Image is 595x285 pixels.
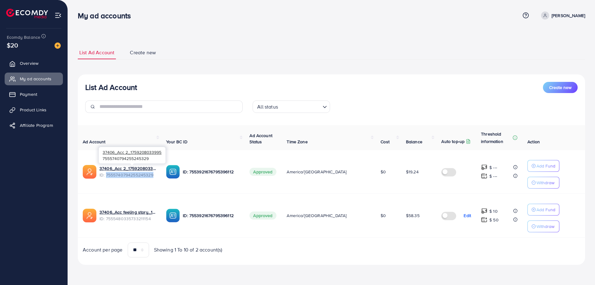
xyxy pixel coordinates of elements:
[536,179,554,186] p: Withdraw
[569,257,590,280] iframe: Chat
[83,139,106,145] span: Ad Account
[543,82,578,93] button: Create new
[5,104,63,116] a: Product Links
[83,209,96,222] img: ic-ads-acc.e4c84228.svg
[103,149,161,155] span: 37406_Acc 2_1759208033995
[183,168,240,176] p: ID: 7553921676795396112
[79,49,114,56] span: List Ad Account
[99,165,156,171] a: 37406_Acc 2_1759208033995
[527,160,559,172] button: Add Fund
[83,165,96,179] img: ic-ads-acc.e4c84228.svg
[5,119,63,131] a: Affiliate Program
[183,212,240,219] p: ID: 7553921676795396112
[536,206,555,213] p: Add Fund
[536,223,554,230] p: Withdraw
[20,60,38,66] span: Overview
[99,147,165,163] div: 7555740794255245329
[130,49,156,56] span: Create new
[527,139,540,145] span: Action
[85,83,137,92] h3: List Ad Account
[489,216,499,224] p: $ 50
[481,216,487,223] img: top-up amount
[489,164,497,171] p: $ ---
[481,164,487,171] img: top-up amount
[464,212,471,219] p: Edit
[166,209,180,222] img: ic-ba-acc.ded83a64.svg
[287,212,346,219] span: America/[GEOGRAPHIC_DATA]
[55,42,61,49] img: image
[536,162,555,170] p: Add Fund
[552,12,585,19] p: [PERSON_NAME]
[20,107,46,113] span: Product Links
[406,212,420,219] span: $58.35
[256,102,279,111] span: All status
[381,212,386,219] span: $0
[55,12,62,19] img: menu
[7,41,18,50] span: $20
[406,139,422,145] span: Balance
[527,220,559,232] button: Withdraw
[489,207,498,215] p: $ 10
[441,138,465,145] p: Auto top-up
[5,73,63,85] a: My ad accounts
[78,11,136,20] h3: My ad accounts
[20,91,37,97] span: Payment
[381,169,386,175] span: $0
[489,172,497,180] p: $ ---
[20,122,53,128] span: Affiliate Program
[5,57,63,69] a: Overview
[249,132,272,145] span: Ad Account Status
[287,139,307,145] span: Time Zone
[381,139,390,145] span: Cost
[166,165,180,179] img: ic-ba-acc.ded83a64.svg
[166,139,187,145] span: Your BC ID
[527,204,559,216] button: Add Fund
[280,101,320,111] input: Search for option
[539,11,585,20] a: [PERSON_NAME]
[549,84,571,91] span: Create new
[5,88,63,100] a: Payment
[20,76,51,82] span: My ad accounts
[527,177,559,189] button: Withdraw
[154,246,223,253] span: Showing 1 To 10 of 2 account(s)
[481,173,487,179] img: top-up amount
[99,216,156,222] span: ID: 7555480335733211154
[6,9,48,18] img: logo
[287,169,346,175] span: America/[GEOGRAPHIC_DATA]
[99,209,156,222] div: <span class='underline'>37406_Acc feeling story_1759147422800</span></br>7555480335733211154
[481,130,511,145] p: Threshold information
[99,172,156,178] span: ID: 7555740794255245329
[481,208,487,214] img: top-up amount
[249,212,276,220] span: Approved
[7,34,40,40] span: Ecomdy Balance
[249,168,276,176] span: Approved
[253,100,330,113] div: Search for option
[406,169,419,175] span: $19.24
[99,209,156,215] a: 37406_Acc feeling story_1759147422800
[83,246,123,253] span: Account per page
